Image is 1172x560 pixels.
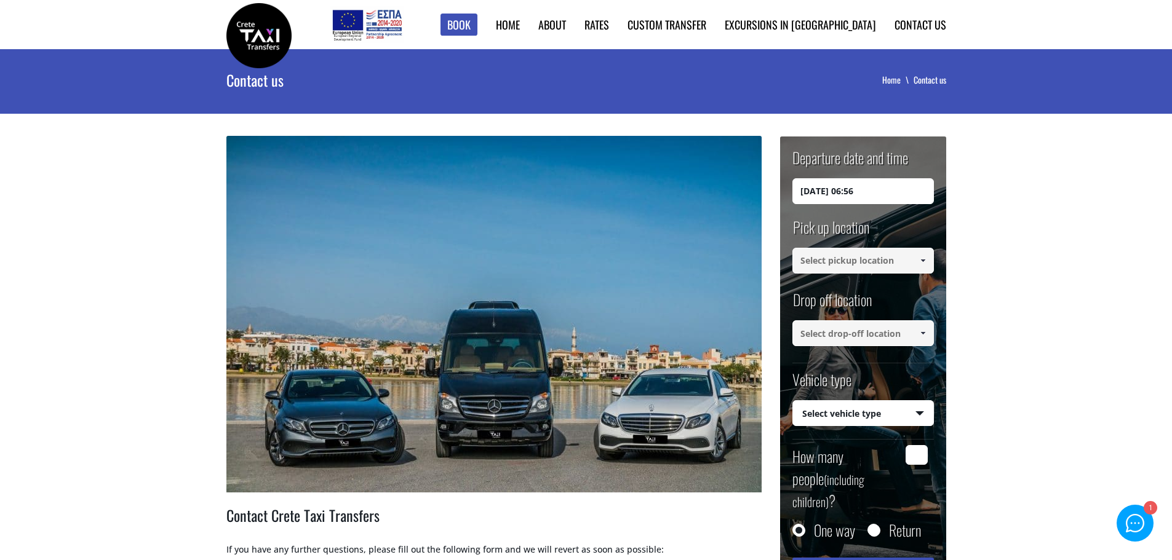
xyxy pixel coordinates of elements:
[584,17,609,33] a: Rates
[226,505,762,543] h2: Contact Crete Taxi Transfers
[792,216,869,248] label: Pick up location
[792,147,908,178] label: Departure date and time
[912,320,933,346] a: Show All Items
[440,14,477,36] a: Book
[792,320,934,346] input: Select drop-off location
[792,289,872,320] label: Drop off location
[792,369,851,400] label: Vehicle type
[792,470,864,511] small: (including children)
[226,3,292,68] img: Crete Taxi Transfers | Contact Crete Taxi Transfers | Crete Taxi Transfers
[725,17,876,33] a: Excursions in [GEOGRAPHIC_DATA]
[330,6,404,43] img: e-bannersEUERDF180X90.jpg
[889,524,921,536] label: Return
[628,17,706,33] a: Custom Transfer
[914,74,946,86] li: Contact us
[792,445,899,511] label: How many people ?
[793,401,933,427] span: Select vehicle type
[538,17,566,33] a: About
[226,136,762,492] img: Book a transfer in Crete. Offering Taxi, Mini Van and Mini Bus transfer services in Crete
[895,17,946,33] a: Contact us
[496,17,520,33] a: Home
[814,524,855,536] label: One way
[882,73,914,86] a: Home
[912,248,933,274] a: Show All Items
[792,248,934,274] input: Select pickup location
[226,49,566,111] h1: Contact us
[1143,502,1156,515] div: 1
[226,28,292,41] a: Crete Taxi Transfers | Contact Crete Taxi Transfers | Crete Taxi Transfers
